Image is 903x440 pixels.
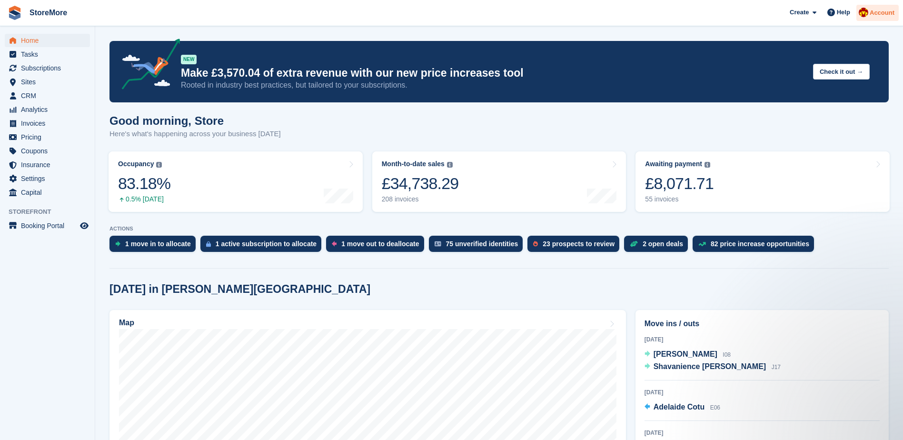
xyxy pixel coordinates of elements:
[645,174,714,193] div: £8,071.71
[8,6,22,20] img: stora-icon-8386f47178a22dfd0bd8f6a31ec36ba5ce8667c1dd55bd0f319d3a0aa187defe.svg
[21,144,78,158] span: Coupons
[181,55,197,64] div: NEW
[372,151,626,212] a: Month-to-date sales £34,738.29 208 invoices
[705,162,710,168] img: icon-info-grey-7440780725fd019a000dd9b08b2336e03edf1995a4989e88bcd33f0948082b44.svg
[118,195,170,203] div: 0.5% [DATE]
[5,103,90,116] a: menu
[21,172,78,185] span: Settings
[109,114,281,127] h1: Good morning, Store
[382,174,459,193] div: £34,738.29
[870,8,894,18] span: Account
[859,8,868,17] img: Store More Team
[5,89,90,102] a: menu
[115,241,120,247] img: move_ins_to_allocate_icon-fdf77a2bb77ea45bf5b3d319d69a93e2d87916cf1d5bf7949dd705db3b84f3ca.svg
[5,61,90,75] a: menu
[813,64,870,80] button: Check it out →
[26,5,71,20] a: StoreMore
[200,236,326,257] a: 1 active subscription to allocate
[543,240,615,248] div: 23 prospects to review
[109,226,889,232] p: ACTIONS
[21,130,78,144] span: Pricing
[5,172,90,185] a: menu
[5,158,90,171] a: menu
[181,80,805,90] p: Rooted in industry best practices, but tailored to your subscriptions.
[5,130,90,144] a: menu
[21,61,78,75] span: Subscriptions
[206,241,211,247] img: active_subscription_to_allocate_icon-d502201f5373d7db506a760aba3b589e785aa758c864c3986d89f69b8ff3...
[5,117,90,130] a: menu
[645,361,781,373] a: Shavanience [PERSON_NAME] J17
[21,158,78,171] span: Insurance
[5,219,90,232] a: menu
[5,48,90,61] a: menu
[645,335,880,344] div: [DATE]
[837,8,850,17] span: Help
[332,241,337,247] img: move_outs_to_deallocate_icon-f764333ba52eb49d3ac5e1228854f67142a1ed5810a6f6cc68b1a99e826820c5.svg
[711,240,809,248] div: 82 price increase opportunities
[533,241,538,247] img: prospect-51fa495bee0391a8d652442698ab0144808aea92771e9ea1ae160a38d050c398.svg
[21,89,78,102] span: CRM
[21,186,78,199] span: Capital
[624,236,693,257] a: 2 open deals
[21,219,78,232] span: Booking Portal
[710,404,720,411] span: E06
[109,283,370,296] h2: [DATE] in [PERSON_NAME][GEOGRAPHIC_DATA]
[645,160,702,168] div: Awaiting payment
[326,236,428,257] a: 1 move out to deallocate
[446,240,518,248] div: 75 unverified identities
[723,351,731,358] span: I08
[21,103,78,116] span: Analytics
[181,66,805,80] p: Make £3,570.04 of extra revenue with our new price increases tool
[645,429,880,437] div: [DATE]
[447,162,453,168] img: icon-info-grey-7440780725fd019a000dd9b08b2336e03edf1995a4989e88bcd33f0948082b44.svg
[429,236,528,257] a: 75 unverified identities
[21,75,78,89] span: Sites
[654,362,766,370] span: Shavanience [PERSON_NAME]
[21,48,78,61] span: Tasks
[9,207,95,217] span: Storefront
[5,186,90,199] a: menu
[21,34,78,47] span: Home
[109,236,200,257] a: 1 move in to allocate
[693,236,819,257] a: 82 price increase opportunities
[643,240,683,248] div: 2 open deals
[635,151,890,212] a: Awaiting payment £8,071.71 55 invoices
[654,350,717,358] span: [PERSON_NAME]
[114,39,180,93] img: price-adjustments-announcement-icon-8257ccfd72463d97f412b2fc003d46551f7dbcb40ab6d574587a9cd5c0d94...
[118,160,154,168] div: Occupancy
[645,195,714,203] div: 55 invoices
[645,349,731,361] a: [PERSON_NAME] I08
[645,401,720,414] a: Adelaide Cotu E06
[5,34,90,47] a: menu
[382,160,445,168] div: Month-to-date sales
[630,240,638,247] img: deal-1b604bf984904fb50ccaf53a9ad4b4a5d6e5aea283cecdc64d6e3604feb123c2.svg
[645,318,880,330] h2: Move ins / outs
[109,129,281,140] p: Here's what's happening across your business [DATE]
[118,174,170,193] div: 83.18%
[645,388,880,397] div: [DATE]
[654,403,705,411] span: Adelaide Cotu
[382,195,459,203] div: 208 invoices
[527,236,624,257] a: 23 prospects to review
[79,220,90,231] a: Preview store
[109,151,363,212] a: Occupancy 83.18% 0.5% [DATE]
[5,75,90,89] a: menu
[772,364,781,370] span: J17
[156,162,162,168] img: icon-info-grey-7440780725fd019a000dd9b08b2336e03edf1995a4989e88bcd33f0948082b44.svg
[21,117,78,130] span: Invoices
[435,241,441,247] img: verify_identity-adf6edd0f0f0b5bbfe63781bf79b02c33cf7c696d77639b501bdc392416b5a36.svg
[119,319,134,327] h2: Map
[698,242,706,246] img: price_increase_opportunities-93ffe204e8149a01c8c9dc8f82e8f89637d9d84a8eef4429ea346261dce0b2c0.svg
[790,8,809,17] span: Create
[341,240,419,248] div: 1 move out to deallocate
[125,240,191,248] div: 1 move in to allocate
[5,144,90,158] a: menu
[216,240,317,248] div: 1 active subscription to allocate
